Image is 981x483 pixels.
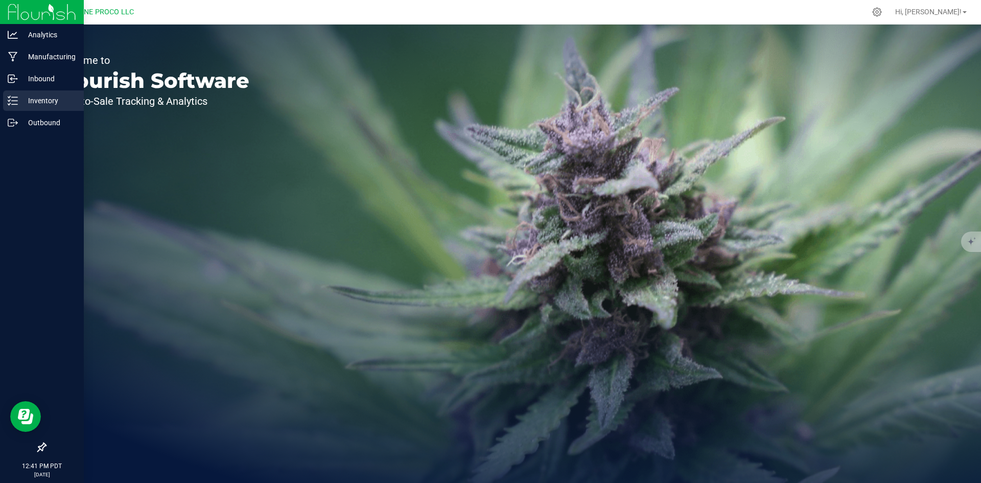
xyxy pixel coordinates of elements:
inline-svg: Inbound [8,74,18,84]
p: Inbound [18,73,79,85]
div: Manage settings [871,7,883,17]
inline-svg: Analytics [8,30,18,40]
inline-svg: Inventory [8,96,18,106]
inline-svg: Outbound [8,118,18,128]
span: DUNE PROCO LLC [75,8,134,16]
p: Welcome to [55,55,249,65]
inline-svg: Manufacturing [8,52,18,62]
p: Seed-to-Sale Tracking & Analytics [55,96,249,106]
p: 12:41 PM PDT [5,462,79,471]
span: Hi, [PERSON_NAME]! [895,8,962,16]
p: Outbound [18,117,79,129]
p: Inventory [18,95,79,107]
p: [DATE] [5,471,79,478]
p: Flourish Software [55,71,249,91]
iframe: Resource center [10,401,41,432]
p: Analytics [18,29,79,41]
p: Manufacturing [18,51,79,63]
